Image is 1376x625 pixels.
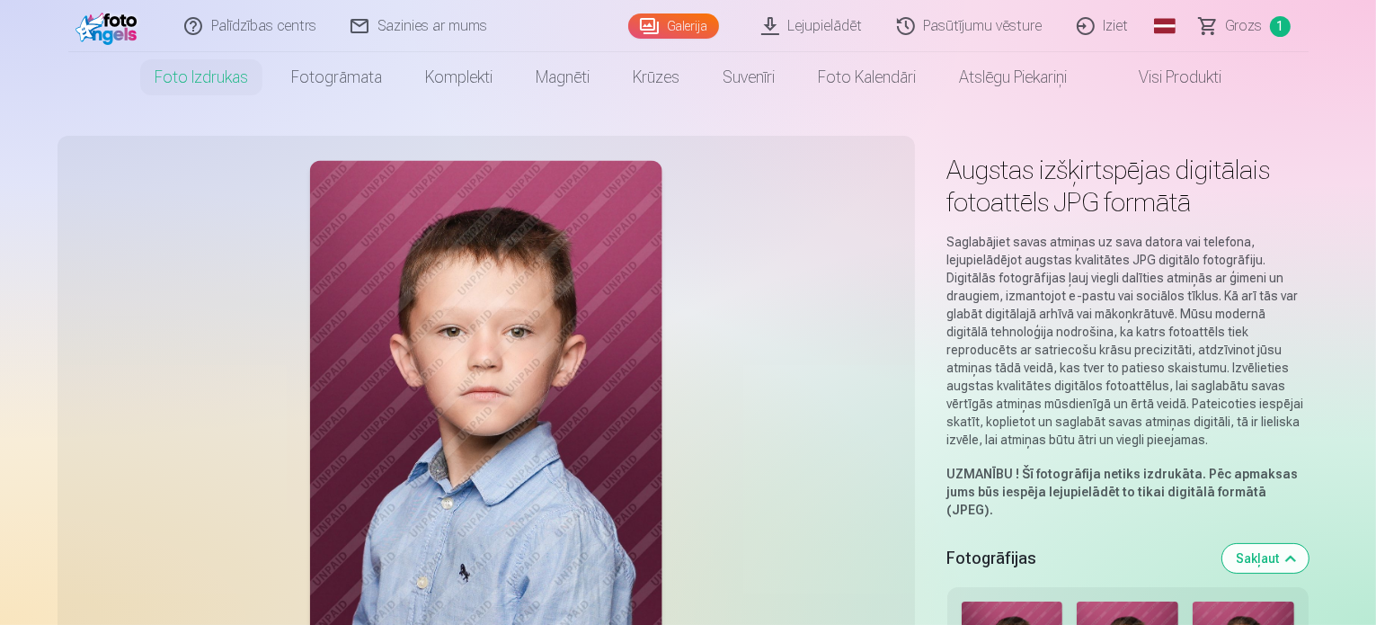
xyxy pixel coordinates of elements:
[628,13,719,39] a: Galerija
[75,7,143,45] img: /fa1
[270,52,404,103] a: Fotogrāmata
[611,52,701,103] a: Krūzes
[133,52,270,103] a: Foto izdrukas
[947,154,1309,219] h1: Augstas izšķirtspējas digitālais fotoattēls JPG formātā
[1222,544,1309,573] button: Sakļaut
[947,546,1208,571] h5: Fotogrāfijas
[1088,52,1243,103] a: Visi produkti
[937,52,1088,103] a: Atslēgu piekariņi
[796,52,937,103] a: Foto kalendāri
[947,233,1309,449] p: Saglabājiet savas atmiņas uz sava datora vai telefona, lejupielādējot augstas kvalitātes JPG digi...
[701,52,796,103] a: Suvenīri
[1270,16,1291,37] span: 1
[947,467,1299,517] strong: Šī fotogrāfija netiks izdrukāta. Pēc apmaksas jums būs iespēja lejupielādēt to tikai digitālā for...
[514,52,611,103] a: Magnēti
[404,52,514,103] a: Komplekti
[1226,15,1263,37] span: Grozs
[947,467,1020,481] strong: UZMANĪBU !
